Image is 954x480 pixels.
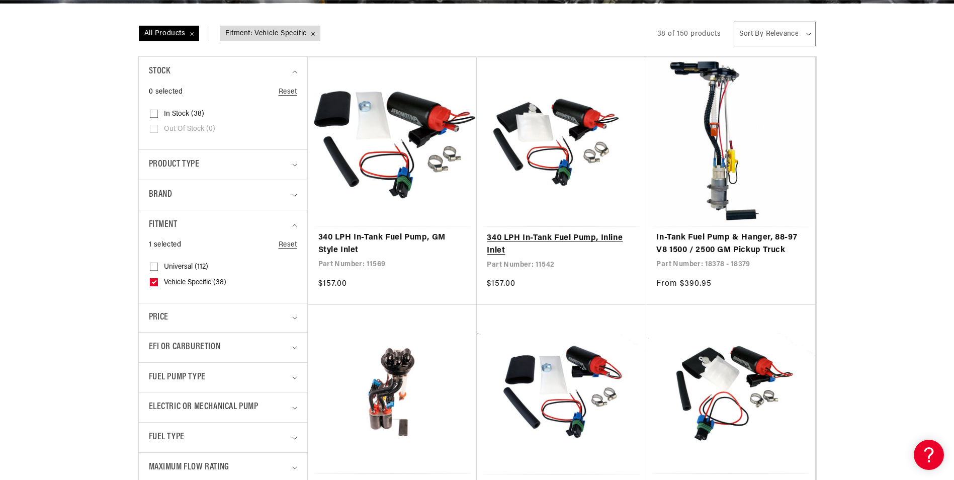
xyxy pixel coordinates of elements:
[149,188,172,202] span: Brand
[149,392,297,422] summary: Electric or Mechanical Pump (0 selected)
[149,363,297,392] summary: Fuel Pump Type (0 selected)
[657,30,721,38] span: 38 of 150 products
[149,64,170,79] span: Stock
[149,423,297,452] summary: Fuel Type (0 selected)
[149,311,168,325] span: Price
[149,333,297,362] summary: EFI or Carburetion (0 selected)
[279,239,297,251] a: Reset
[149,370,206,385] span: Fuel Pump Type
[149,340,221,355] span: EFI or Carburetion
[164,263,208,272] span: Universal (112)
[164,125,215,134] span: Out of stock (0)
[164,278,226,287] span: Vehicle Specific (38)
[138,26,219,41] a: All Products
[149,218,178,232] span: Fitment
[149,87,183,98] span: 0 selected
[656,231,805,257] a: In-Tank Fuel Pump & Hanger, 88-97 V8 1500 / 2500 GM Pickup Truck
[164,110,204,119] span: In stock (38)
[139,26,199,41] span: All Products
[220,26,320,41] span: Fitment: Vehicle Specific
[149,400,258,415] span: Electric or Mechanical Pump
[149,430,185,445] span: Fuel Type
[149,180,297,210] summary: Brand (0 selected)
[149,460,229,475] span: Maximum Flow Rating
[149,239,182,251] span: 1 selected
[487,232,636,258] a: 340 LPH In-Tank Fuel Pump, Inline Inlet
[149,157,200,172] span: Product type
[149,303,297,332] summary: Price
[149,150,297,180] summary: Product type (0 selected)
[219,26,321,41] a: Fitment: Vehicle Specific
[149,210,297,240] summary: Fitment (1 selected)
[149,57,297,87] summary: Stock (0 selected)
[318,231,467,257] a: 340 LPH In-Tank Fuel Pump, GM Style Inlet
[279,87,297,98] a: Reset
